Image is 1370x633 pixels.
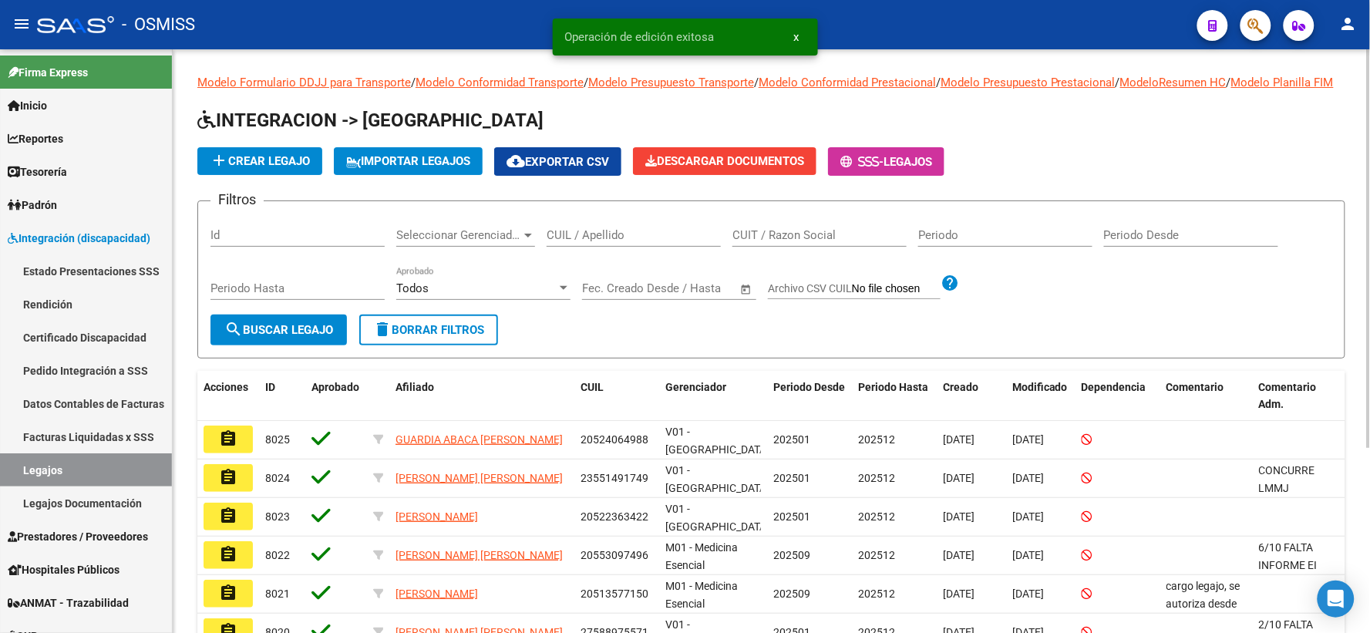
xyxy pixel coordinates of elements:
button: IMPORTAR LEGAJOS [334,147,483,175]
span: Archivo CSV CUIL [768,282,852,295]
a: Modelo Presupuesto Transporte [588,76,754,89]
span: Dependencia [1082,381,1146,393]
span: [DATE] [943,549,974,561]
button: -Legajos [828,147,944,176]
span: Crear Legajo [210,154,310,168]
span: [DATE] [1012,433,1044,446]
span: 20524064988 [581,433,648,446]
span: Todos [396,281,429,295]
span: 8022 [265,549,290,561]
span: GUARDIA ABACA [PERSON_NAME] [396,433,563,446]
h3: Filtros [210,189,264,210]
span: 20522363422 [581,510,648,523]
span: - OSMISS [122,8,195,42]
span: [DATE] [943,433,974,446]
datatable-header-cell: Creado [937,371,1006,422]
span: ANMAT - Trazabilidad [8,594,129,611]
span: M01 - Medicina Esencial [665,580,738,610]
span: 202509 [773,549,810,561]
datatable-header-cell: Periodo Desde [767,371,852,422]
span: ID [265,381,275,393]
span: Borrar Filtros [373,323,484,337]
span: Periodo Hasta [858,381,928,393]
mat-icon: assignment [219,584,237,602]
span: x [794,30,799,44]
datatable-header-cell: Comentario [1160,371,1253,422]
span: Aprobado [311,381,359,393]
button: Buscar Legajo [210,315,347,345]
a: ModeloResumen HC [1120,76,1227,89]
input: Archivo CSV CUIL [852,282,941,296]
span: CUIL [581,381,604,393]
span: [PERSON_NAME] [396,510,478,523]
span: 202512 [858,433,895,446]
span: Firma Express [8,64,88,81]
span: Seleccionar Gerenciador [396,228,521,242]
input: Fecha inicio [582,281,645,295]
a: Modelo Presupuesto Prestacional [941,76,1116,89]
span: 202512 [858,510,895,523]
span: 20513577150 [581,588,648,600]
span: Exportar CSV [507,155,609,169]
span: M01 - Medicina Esencial [665,541,738,571]
span: Acciones [204,381,248,393]
datatable-header-cell: Periodo Hasta [852,371,937,422]
div: Open Intercom Messenger [1318,581,1355,618]
span: CONCURRE LMMJ [1259,464,1315,494]
span: Modificado [1012,381,1068,393]
span: Integración (discapacidad) [8,230,150,247]
a: Modelo Conformidad Transporte [416,76,584,89]
span: 8021 [265,588,290,600]
a: Modelo Conformidad Prestacional [759,76,936,89]
span: [DATE] [1012,472,1044,484]
span: INTEGRACION -> [GEOGRAPHIC_DATA] [197,109,544,131]
button: Exportar CSV [494,147,621,176]
a: Modelo Planilla FIM [1231,76,1334,89]
span: Descargar Documentos [645,154,804,168]
span: 202512 [858,588,895,600]
mat-icon: assignment [219,507,237,525]
span: Buscar Legajo [224,323,333,337]
datatable-header-cell: Modificado [1006,371,1075,422]
datatable-header-cell: Dependencia [1075,371,1160,422]
span: Periodo Desde [773,381,845,393]
span: 202501 [773,433,810,446]
datatable-header-cell: Gerenciador [659,371,767,422]
datatable-header-cell: Aprobado [305,371,367,422]
span: Afiliado [396,381,434,393]
span: Tesorería [8,163,67,180]
span: V01 - [GEOGRAPHIC_DATA] [665,426,769,456]
span: 20553097496 [581,549,648,561]
span: Operación de edición exitosa [565,29,715,45]
span: Inicio [8,97,47,114]
span: [DATE] [1012,549,1044,561]
mat-icon: menu [12,15,31,33]
span: - [840,155,884,169]
datatable-header-cell: ID [259,371,305,422]
span: Reportes [8,130,63,147]
mat-icon: person [1339,15,1358,33]
span: Padrón [8,197,57,214]
button: Borrar Filtros [359,315,498,345]
span: Creado [943,381,978,393]
mat-icon: search [224,320,243,338]
span: V01 - [GEOGRAPHIC_DATA] [665,503,769,533]
mat-icon: assignment [219,545,237,564]
span: Hospitales Públicos [8,561,119,578]
span: 202512 [858,549,895,561]
span: [PERSON_NAME] [PERSON_NAME] [396,472,563,484]
span: [DATE] [943,588,974,600]
span: 202509 [773,588,810,600]
datatable-header-cell: Comentario Adm. [1253,371,1345,422]
span: 8023 [265,510,290,523]
input: Fecha fin [658,281,733,295]
span: IMPORTAR LEGAJOS [346,154,470,168]
span: 8025 [265,433,290,446]
mat-icon: help [941,274,959,292]
span: [PERSON_NAME] [396,588,478,600]
button: Crear Legajo [197,147,322,175]
mat-icon: add [210,151,228,170]
span: [DATE] [1012,510,1044,523]
datatable-header-cell: Acciones [197,371,259,422]
mat-icon: assignment [219,468,237,487]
